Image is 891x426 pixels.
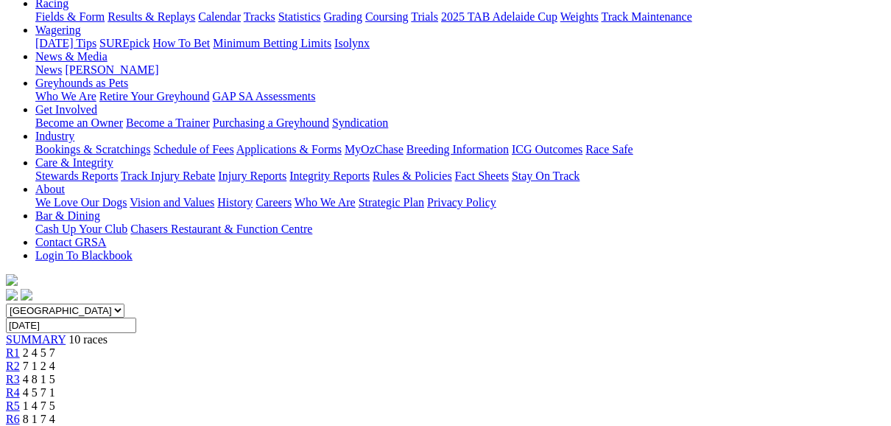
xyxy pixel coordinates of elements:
[6,318,136,333] input: Select date
[35,63,885,77] div: News & Media
[99,90,210,102] a: Retire Your Greyhound
[217,196,253,209] a: History
[35,143,150,156] a: Bookings & Scratchings
[6,274,18,286] img: logo-grsa-white.png
[6,413,20,425] a: R6
[35,223,885,236] div: Bar & Dining
[295,196,356,209] a: Who We Are
[35,143,885,156] div: Industry
[35,209,100,222] a: Bar & Dining
[441,10,557,23] a: 2025 TAB Adelaide Cup
[35,90,885,103] div: Greyhounds as Pets
[35,170,118,182] a: Stewards Reports
[512,143,582,156] a: ICG Outcomes
[23,346,55,359] span: 2 4 5 7
[236,143,342,156] a: Applications & Forms
[213,90,316,102] a: GAP SA Assessments
[68,333,108,346] span: 10 races
[324,10,362,23] a: Grading
[602,10,692,23] a: Track Maintenance
[108,10,195,23] a: Results & Replays
[35,249,133,262] a: Login To Blackbook
[65,63,158,76] a: [PERSON_NAME]
[35,103,97,116] a: Get Involved
[6,399,20,412] a: R5
[365,10,409,23] a: Coursing
[35,63,62,76] a: News
[35,90,96,102] a: Who We Are
[406,143,509,156] a: Breeding Information
[289,170,370,182] a: Integrity Reports
[23,413,55,425] span: 8 1 7 4
[6,373,20,385] a: R3
[332,116,388,129] a: Syndication
[373,170,452,182] a: Rules & Policies
[244,10,275,23] a: Tracks
[6,386,20,399] a: R4
[198,10,241,23] a: Calendar
[35,77,128,89] a: Greyhounds as Pets
[512,170,580,182] a: Stay On Track
[35,183,65,195] a: About
[6,289,18,301] img: facebook.svg
[455,170,509,182] a: Fact Sheets
[213,116,329,129] a: Purchasing a Greyhound
[35,223,127,235] a: Cash Up Your Club
[35,37,885,50] div: Wagering
[35,37,96,49] a: [DATE] Tips
[35,10,885,24] div: Racing
[35,10,105,23] a: Fields & Form
[585,143,633,156] a: Race Safe
[334,37,370,49] a: Isolynx
[23,386,55,399] span: 4 5 7 1
[427,196,496,209] a: Privacy Policy
[35,156,113,169] a: Care & Integrity
[153,143,233,156] a: Schedule of Fees
[35,236,106,248] a: Contact GRSA
[35,24,81,36] a: Wagering
[278,10,321,23] a: Statistics
[411,10,438,23] a: Trials
[23,399,55,412] span: 1 4 7 5
[6,360,20,372] a: R2
[126,116,210,129] a: Become a Trainer
[6,333,66,346] a: SUMMARY
[35,196,127,209] a: We Love Our Dogs
[6,346,20,359] a: R1
[218,170,286,182] a: Injury Reports
[23,373,55,385] span: 4 8 1 5
[99,37,149,49] a: SUREpick
[213,37,331,49] a: Minimum Betting Limits
[130,223,312,235] a: Chasers Restaurant & Function Centre
[35,196,885,209] div: About
[35,50,108,63] a: News & Media
[130,196,214,209] a: Vision and Values
[121,170,215,182] a: Track Injury Rebate
[21,289,32,301] img: twitter.svg
[35,170,885,183] div: Care & Integrity
[35,116,123,129] a: Become an Owner
[35,116,885,130] div: Get Involved
[256,196,292,209] a: Careers
[359,196,424,209] a: Strategic Plan
[23,360,55,372] span: 7 1 2 4
[153,37,211,49] a: How To Bet
[35,130,74,142] a: Industry
[560,10,599,23] a: Weights
[345,143,404,156] a: MyOzChase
